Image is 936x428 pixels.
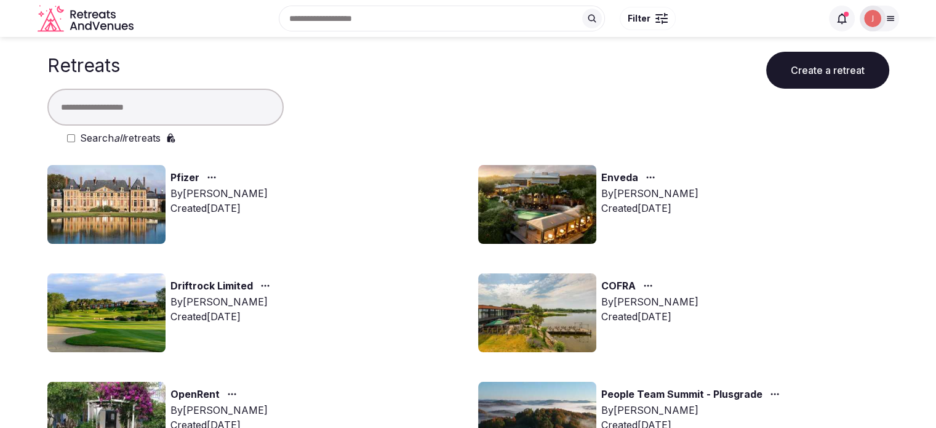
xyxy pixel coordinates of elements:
[47,273,166,352] img: Top retreat image for the retreat: Driftrock Limited
[478,273,596,352] img: Top retreat image for the retreat: COFRA
[47,54,120,76] h1: Retreats
[170,170,199,186] a: Pfizer
[601,278,636,294] a: COFRA
[601,294,698,309] div: By [PERSON_NAME]
[38,5,136,33] svg: Retreats and Venues company logo
[601,403,785,418] div: By [PERSON_NAME]
[601,201,698,216] div: Created [DATE]
[601,387,762,403] a: People Team Summit - Plusgrade
[601,170,638,186] a: Enveda
[766,52,889,89] button: Create a retreat
[170,387,220,403] a: OpenRent
[47,165,166,244] img: Top retreat image for the retreat: Pfizer
[114,132,124,144] em: all
[170,403,268,418] div: By [PERSON_NAME]
[170,294,275,309] div: By [PERSON_NAME]
[170,309,275,324] div: Created [DATE]
[170,201,268,216] div: Created [DATE]
[628,12,650,25] span: Filter
[38,5,136,33] a: Visit the homepage
[80,131,161,145] label: Search retreats
[170,186,268,201] div: By [PERSON_NAME]
[601,186,698,201] div: By [PERSON_NAME]
[601,309,698,324] div: Created [DATE]
[864,10,881,27] img: Joanna Asiukiewicz
[170,278,253,294] a: Driftrock Limited
[478,165,596,244] img: Top retreat image for the retreat: Enveda
[620,7,676,30] button: Filter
